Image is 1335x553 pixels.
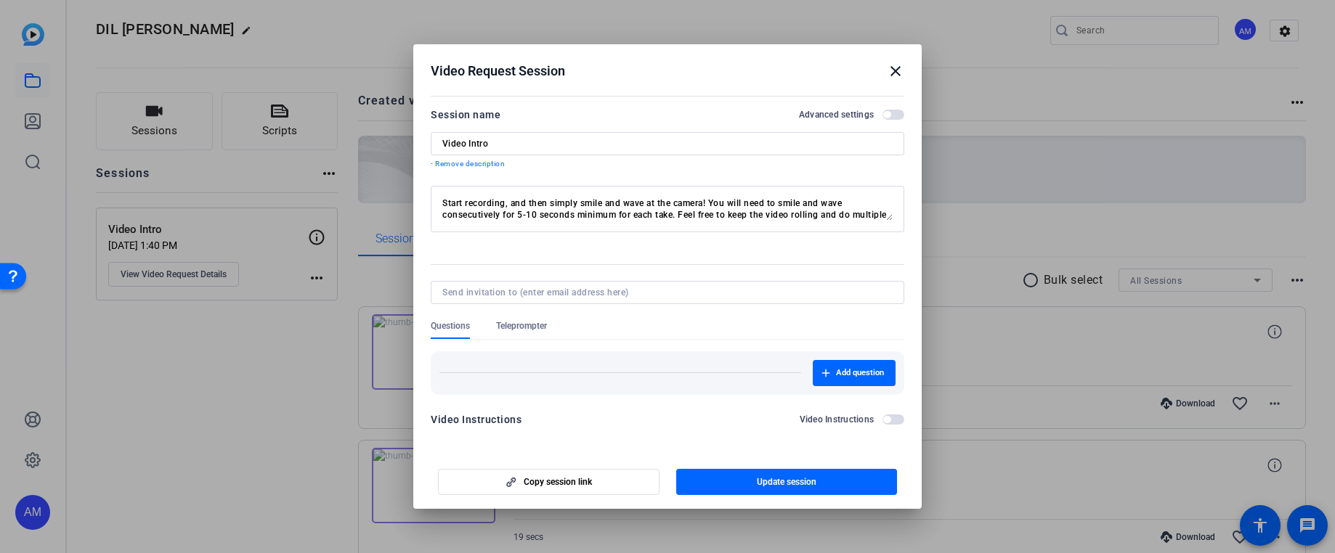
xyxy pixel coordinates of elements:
[524,476,592,488] span: Copy session link
[813,360,896,386] button: Add question
[887,62,904,80] mat-icon: close
[442,138,893,149] input: Enter Session Name
[431,62,904,80] div: Video Request Session
[442,287,887,298] input: Send invitation to (enter email address here)
[800,414,875,425] h2: Video Instructions
[496,320,547,332] span: Teleprompter
[431,320,470,332] span: Questions
[836,367,884,379] span: Add question
[757,476,816,488] span: Update session
[676,469,898,495] button: Update session
[799,109,874,120] h2: Advanced settings
[431,158,904,170] p: - Remove description
[431,411,522,428] div: Video Instructions
[431,106,500,123] div: Session name
[438,469,660,495] button: Copy session link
